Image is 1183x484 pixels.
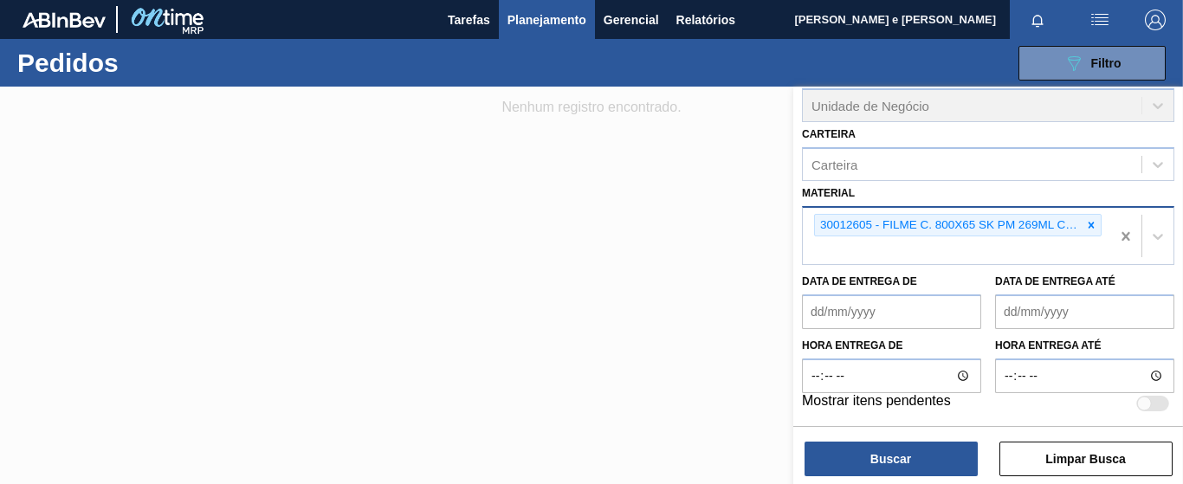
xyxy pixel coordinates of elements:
[604,10,659,30] span: Gerencial
[802,294,981,329] input: dd/mm/yyyy
[815,215,1082,236] div: 30012605 - FILME C. 800X65 SK PM 269ML C15 429
[995,333,1174,358] label: Hora entrega até
[1145,10,1166,30] img: Logout
[802,128,856,140] label: Carteira
[802,275,917,287] label: Data de Entrega de
[1010,8,1065,32] button: Notificações
[17,53,260,73] h1: Pedidos
[676,10,735,30] span: Relatórios
[1089,10,1110,30] img: userActions
[448,10,490,30] span: Tarefas
[1091,56,1122,70] span: Filtro
[507,10,586,30] span: Planejamento
[802,393,951,414] label: Mostrar itens pendentes
[23,12,106,28] img: TNhmsLtSVTkK8tSr43FrP2fwEKptu5GPRR3wAAAABJRU5ErkJggg==
[802,333,981,358] label: Hora entrega de
[995,294,1174,329] input: dd/mm/yyyy
[1018,46,1166,81] button: Filtro
[811,157,857,171] div: Carteira
[995,275,1115,287] label: Data de Entrega até
[802,187,855,199] label: Material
